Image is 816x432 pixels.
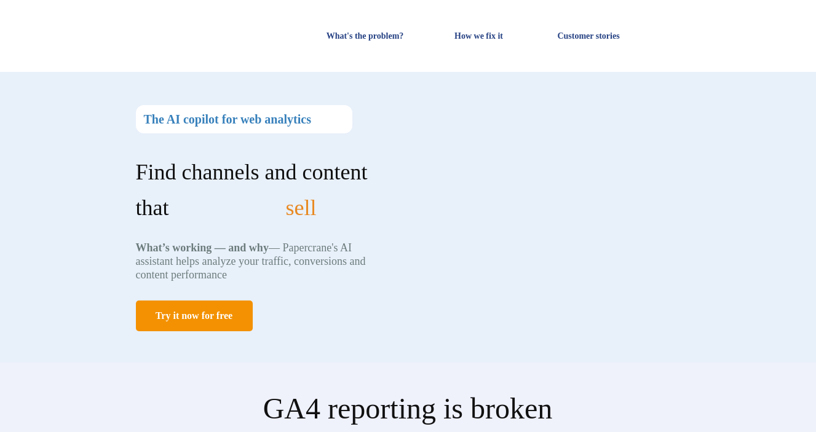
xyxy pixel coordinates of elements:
[263,392,553,425] span: GA4 reporting is broken
[136,300,253,331] a: Try it now for free
[136,160,368,220] span: Find channels and content that
[136,242,366,281] span: — Papercrane's AI assistant helps analyze your traffic, conversions and content performance
[136,242,269,254] strong: What’s working — and why
[441,25,517,47] a: How we fix it
[315,31,416,41] span: What's the problem?
[144,112,311,126] strong: The AI copilot for web analytics
[286,195,317,220] span: sell
[544,31,634,41] span: Customer stories
[136,310,253,321] span: Try it now for free
[315,25,416,47] a: What's the problem?
[544,25,634,47] a: Customer stories
[441,31,517,41] span: How we fix it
